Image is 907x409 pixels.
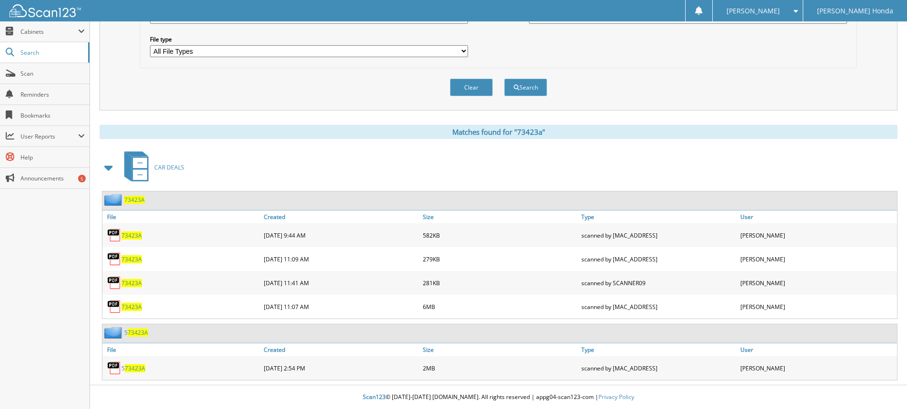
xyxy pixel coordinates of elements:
[738,359,897,378] div: [PERSON_NAME]
[579,249,738,269] div: scanned by [MAC_ADDRESS]
[261,359,420,378] div: [DATE] 2:54 PM
[738,210,897,223] a: User
[579,359,738,378] div: scanned by [MAC_ADDRESS]
[738,226,897,245] div: [PERSON_NAME]
[450,79,493,96] button: Clear
[125,364,145,372] span: 73423A
[579,343,738,356] a: Type
[738,273,897,292] div: [PERSON_NAME]
[78,175,86,182] div: 5
[363,393,386,401] span: Scan123
[420,359,579,378] div: 2MB
[420,226,579,245] div: 582KB
[738,297,897,316] div: [PERSON_NAME]
[10,4,81,17] img: scan123-logo-white.svg
[107,299,121,314] img: PDF.png
[121,303,142,311] a: 73423A
[579,210,738,223] a: Type
[121,279,142,287] a: 73423A
[121,255,142,263] a: 73423A
[261,273,420,292] div: [DATE] 11:41 AM
[104,327,124,339] img: folder2.png
[420,343,579,356] a: Size
[420,210,579,223] a: Size
[579,226,738,245] div: scanned by [MAC_ADDRESS]
[261,249,420,269] div: [DATE] 11:09 AM
[261,226,420,245] div: [DATE] 9:44 AM
[20,28,78,36] span: Cabinets
[20,132,78,140] span: User Reports
[420,297,579,316] div: 6MB
[107,252,121,266] img: PDF.png
[150,35,468,43] label: File type
[504,79,547,96] button: Search
[20,111,85,120] span: Bookmarks
[20,153,85,161] span: Help
[102,210,261,223] a: File
[119,149,184,186] a: CAR DEALS
[20,49,83,57] span: Search
[261,297,420,316] div: [DATE] 11:07 AM
[738,343,897,356] a: User
[420,273,579,292] div: 281KB
[20,90,85,99] span: Reminders
[579,273,738,292] div: scanned by SCANNER09
[124,329,148,337] a: 573423A
[102,343,261,356] a: File
[727,8,780,14] span: [PERSON_NAME]
[579,297,738,316] div: scanned by [MAC_ADDRESS]
[20,70,85,78] span: Scan
[128,329,148,337] span: 73423A
[90,386,907,409] div: © [DATE]-[DATE] [DOMAIN_NAME]. All rights reserved | appg04-scan123-com |
[420,249,579,269] div: 279KB
[107,361,121,375] img: PDF.png
[261,210,420,223] a: Created
[817,8,893,14] span: [PERSON_NAME] Honda
[100,125,897,139] div: Matches found for "73423a"
[859,363,907,409] iframe: Chat Widget
[104,194,124,206] img: folder2.png
[598,393,634,401] a: Privacy Policy
[107,228,121,242] img: PDF.png
[20,174,85,182] span: Announcements
[154,163,184,171] span: CAR DEALS
[121,231,142,239] a: 73423A
[121,364,145,372] a: 573423A
[738,249,897,269] div: [PERSON_NAME]
[261,343,420,356] a: Created
[107,276,121,290] img: PDF.png
[124,196,145,204] a: 73423A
